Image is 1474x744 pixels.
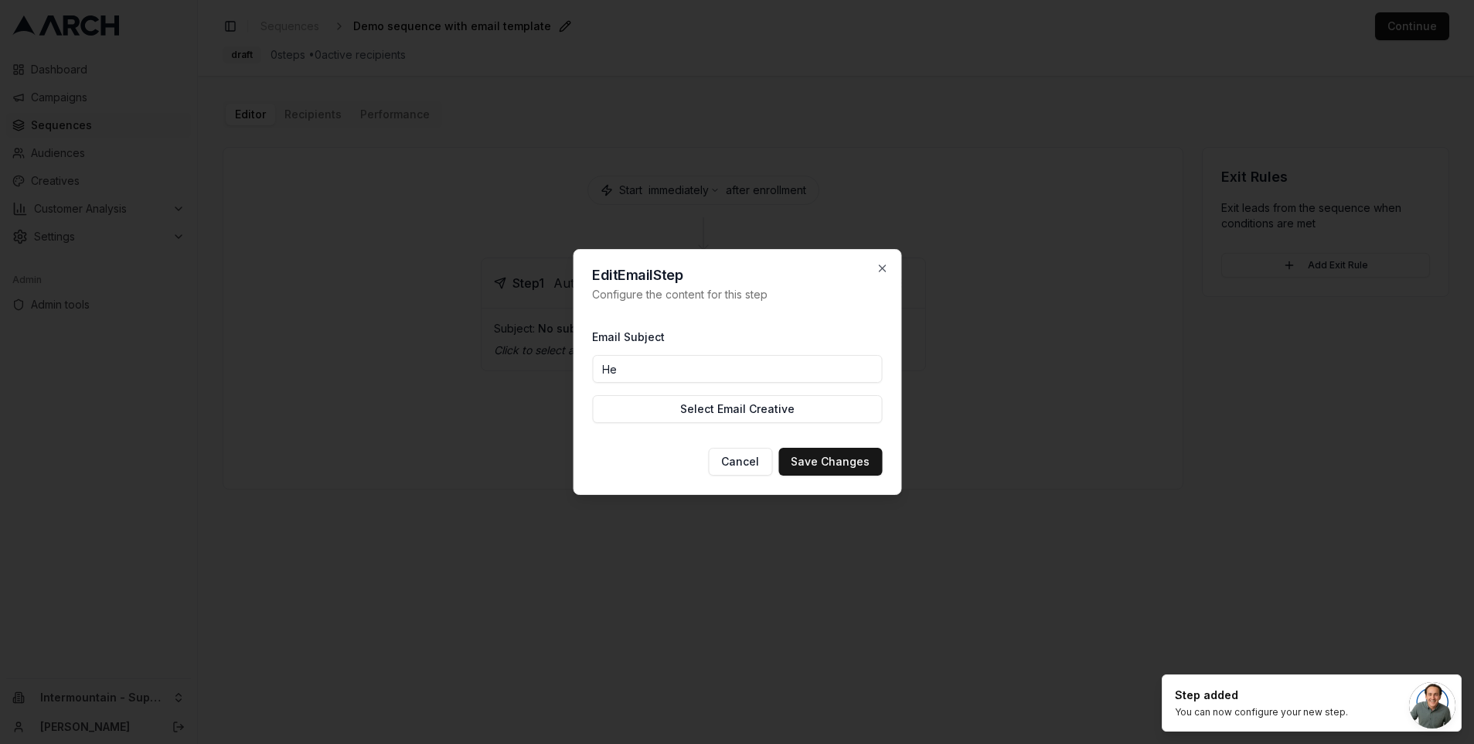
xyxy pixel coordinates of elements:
button: Select Email Creative [592,395,882,423]
button: Cancel [708,448,772,476]
h2: Edit Email Step [592,268,882,282]
p: Configure the content for this step [592,287,882,302]
input: Enter email subject line [592,355,882,383]
label: Email Subject [592,330,665,343]
button: Save Changes [778,448,882,476]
